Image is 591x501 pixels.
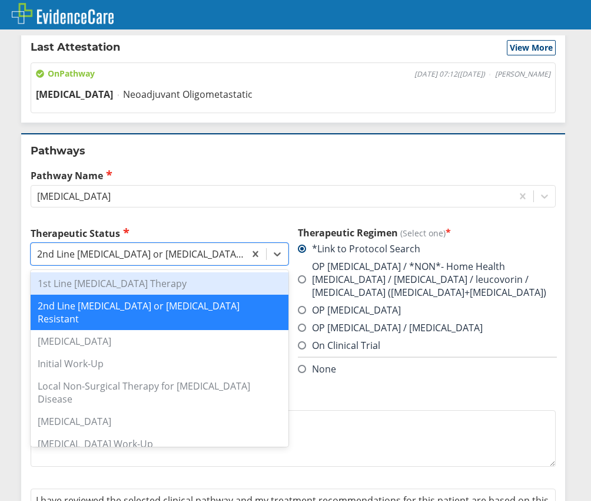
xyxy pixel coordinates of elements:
[36,88,113,101] span: [MEDICAL_DATA]
[400,228,446,239] span: (Select one)
[31,40,120,55] h2: Last Attestation
[12,3,114,24] img: EvidenceCare
[298,321,483,334] label: OP [MEDICAL_DATA] / [MEDICAL_DATA]
[414,70,485,79] span: [DATE] 07:12 ( [DATE] )
[37,248,246,261] div: 2nd Line [MEDICAL_DATA] or [MEDICAL_DATA] Resistant
[507,40,556,55] button: View More
[495,70,550,79] span: [PERSON_NAME]
[31,352,288,375] div: Initial Work-Up
[298,242,420,255] label: *Link to Protocol Search
[298,226,556,239] h3: Therapeutic Regimen
[31,169,556,182] label: Pathway Name
[31,433,288,455] div: [MEDICAL_DATA] Work-Up
[37,190,111,203] div: [MEDICAL_DATA]
[298,304,401,317] label: OP [MEDICAL_DATA]
[31,226,288,240] label: Therapeutic Status
[31,375,288,410] div: Local Non-Surgical Therapy for [MEDICAL_DATA] Disease
[298,339,380,352] label: On Clinical Trial
[31,410,288,433] div: [MEDICAL_DATA]
[123,88,253,101] span: Neoadjuvant Oligometastatic
[31,144,556,158] h2: Pathways
[31,272,288,295] div: 1st Line [MEDICAL_DATA] Therapy
[31,330,288,352] div: [MEDICAL_DATA]
[31,295,288,330] div: 2nd Line [MEDICAL_DATA] or [MEDICAL_DATA] Resistant
[298,260,556,299] label: OP [MEDICAL_DATA] / *NON*- Home Health [MEDICAL_DATA] / [MEDICAL_DATA] / leucovorin / [MEDICAL_DA...
[510,42,553,54] span: View More
[36,68,95,80] span: On Pathway
[298,362,336,375] label: None
[31,394,556,407] label: Additional Details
